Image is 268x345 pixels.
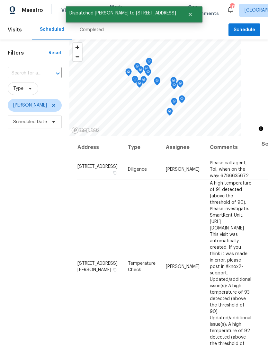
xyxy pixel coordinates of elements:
button: Open [53,69,62,78]
div: Map marker [154,77,160,87]
div: Map marker [134,63,140,73]
div: Map marker [137,66,144,76]
div: Reset [49,50,62,56]
button: Zoom in [73,43,82,52]
div: Map marker [145,68,151,78]
button: Schedule [228,23,260,37]
div: Map marker [132,76,138,86]
span: Please call agent, Toi, when on the way: 6786635672 [210,160,249,178]
div: Map marker [177,80,183,90]
th: Address [77,136,123,159]
span: Work Orders [110,4,126,17]
span: [STREET_ADDRESS][PERSON_NAME] [77,261,118,272]
span: [STREET_ADDRESS] [77,164,118,168]
span: Visits [61,7,75,13]
span: Maestro [22,7,43,13]
span: Temperature Check [128,261,156,272]
div: 117 [230,4,234,10]
div: Map marker [171,98,177,108]
div: Map marker [179,95,185,105]
span: Toggle attribution [259,125,263,132]
div: Map marker [125,68,132,78]
button: Toggle attribution [257,125,265,133]
div: Map marker [143,65,150,75]
span: Schedule [234,26,255,34]
span: Type [13,85,23,92]
div: Map marker [140,76,147,86]
button: Close [180,8,201,21]
span: Scheduled Date [13,119,47,125]
div: Map marker [170,77,177,87]
th: Comments [205,136,256,159]
div: Map marker [136,80,143,90]
span: [PERSON_NAME] [166,264,200,269]
a: Mapbox homepage [71,126,100,134]
h1: Filters [8,50,49,56]
span: [PERSON_NAME] [13,102,47,108]
span: Visits [8,23,22,37]
span: Dispatched [PERSON_NAME] to [STREET_ADDRESS] [66,6,180,20]
div: Map marker [171,82,177,91]
input: Search for an address... [8,68,44,78]
div: Map marker [166,108,173,118]
div: Completed [80,27,104,33]
button: Zoom out [73,52,82,61]
span: Geo Assignments [188,4,219,17]
button: Copy Address [112,266,118,272]
th: Assignee [161,136,205,159]
div: Scheduled [40,26,64,33]
div: Map marker [146,58,152,68]
canvas: Map [69,39,241,136]
span: [PERSON_NAME] [166,167,200,171]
